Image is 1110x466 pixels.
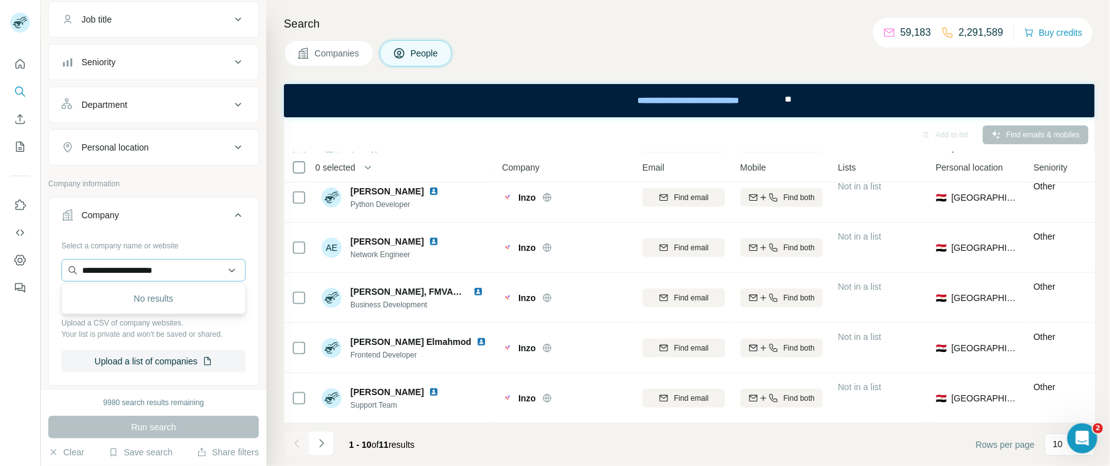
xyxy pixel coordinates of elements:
[350,386,424,398] span: [PERSON_NAME]
[674,242,708,253] span: Find email
[838,181,881,191] span: Not in a list
[350,349,488,361] span: Frontend Developer
[103,397,204,408] div: 9980 search results remaining
[284,84,1095,117] iframe: Banner
[936,292,946,304] span: 🇪🇬
[1034,161,1067,174] span: Seniority
[783,192,815,203] span: Find both
[838,332,881,342] span: Not in a list
[642,289,725,307] button: Find email
[49,47,258,77] button: Seniority
[518,392,536,405] span: Inzo
[518,342,536,354] span: Inzo
[1034,282,1055,292] span: Other
[674,393,708,404] span: Find email
[674,292,708,304] span: Find email
[502,194,512,201] img: Logo of Inzo
[642,238,725,257] button: Find email
[740,289,823,307] button: Find both
[309,431,334,456] button: Navigate to next page
[61,350,246,373] button: Upload a list of companies
[951,392,1018,405] span: [GEOGRAPHIC_DATA]
[502,294,512,302] img: Logo of Inzo
[936,241,946,254] span: 🇪🇬
[81,209,119,221] div: Company
[838,282,881,292] span: Not in a list
[936,392,946,405] span: 🇪🇬
[429,387,439,397] img: LinkedIn logo
[49,200,258,235] button: Company
[740,161,766,174] span: Mobile
[518,292,536,304] span: Inzo
[674,192,708,203] span: Find email
[740,238,823,257] button: Find both
[642,161,664,174] span: Email
[783,292,815,304] span: Find both
[936,342,946,354] span: 🇸🇾
[108,446,172,458] button: Save search
[315,47,360,60] span: Companies
[740,389,823,408] button: Find both
[197,446,259,458] button: Share filters
[936,191,946,204] span: 🇪🇬
[350,185,424,198] span: [PERSON_NAME]
[379,440,389,450] span: 11
[783,393,815,404] span: Find both
[10,135,30,158] button: My lists
[350,235,424,248] span: [PERSON_NAME]
[783,342,815,354] span: Find both
[429,236,439,246] img: LinkedIn logo
[350,400,444,411] span: Support Team
[1034,332,1055,342] span: Other
[315,161,355,174] span: 0 selected
[81,141,149,154] div: Personal location
[429,186,439,196] img: LinkedIn logo
[48,446,84,458] button: Clear
[951,342,1018,354] span: [GEOGRAPHIC_DATA]
[48,178,259,189] p: Company information
[61,317,246,329] p: Upload a CSV of company websites.
[49,132,258,162] button: Personal location
[740,188,823,207] button: Find both
[61,235,246,252] div: Select a company name or website
[740,339,823,357] button: Find both
[350,249,444,260] span: Network Engineer
[502,395,512,402] img: Logo of Inzo
[476,337,486,347] img: LinkedIn logo
[10,108,30,130] button: Enrich CSV
[10,53,30,75] button: Quick start
[518,191,536,204] span: Inzo
[838,231,881,241] span: Not in a list
[936,161,1003,174] span: Personal location
[1034,231,1055,241] span: Other
[10,194,30,216] button: Use Surfe on LinkedIn
[838,161,856,174] span: Lists
[411,47,439,60] span: People
[350,336,471,348] span: [PERSON_NAME] Elmahmod
[1067,423,1097,453] iframe: Intercom live chat
[81,56,115,68] div: Seniority
[1034,181,1055,191] span: Other
[322,338,342,358] img: Avatar
[65,286,243,311] div: No results
[10,249,30,272] button: Dashboard
[350,287,531,297] span: [PERSON_NAME], FMVA®,FPWM®,BIDATM
[322,288,342,308] img: Avatar
[1034,382,1055,392] span: Other
[473,287,483,297] img: LinkedIn logo
[49,4,258,34] button: Job title
[674,342,708,354] span: Find email
[349,440,414,450] span: results
[349,440,372,450] span: 1 - 10
[901,25,931,40] p: 59,183
[322,188,342,208] img: Avatar
[61,329,246,340] p: Your list is private and won't be saved or shared.
[350,299,488,310] span: Business Development
[81,13,112,26] div: Job title
[642,389,725,408] button: Find email
[783,242,815,253] span: Find both
[959,25,1003,40] p: 2,291,589
[951,241,1018,254] span: [GEOGRAPHIC_DATA]
[49,90,258,120] button: Department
